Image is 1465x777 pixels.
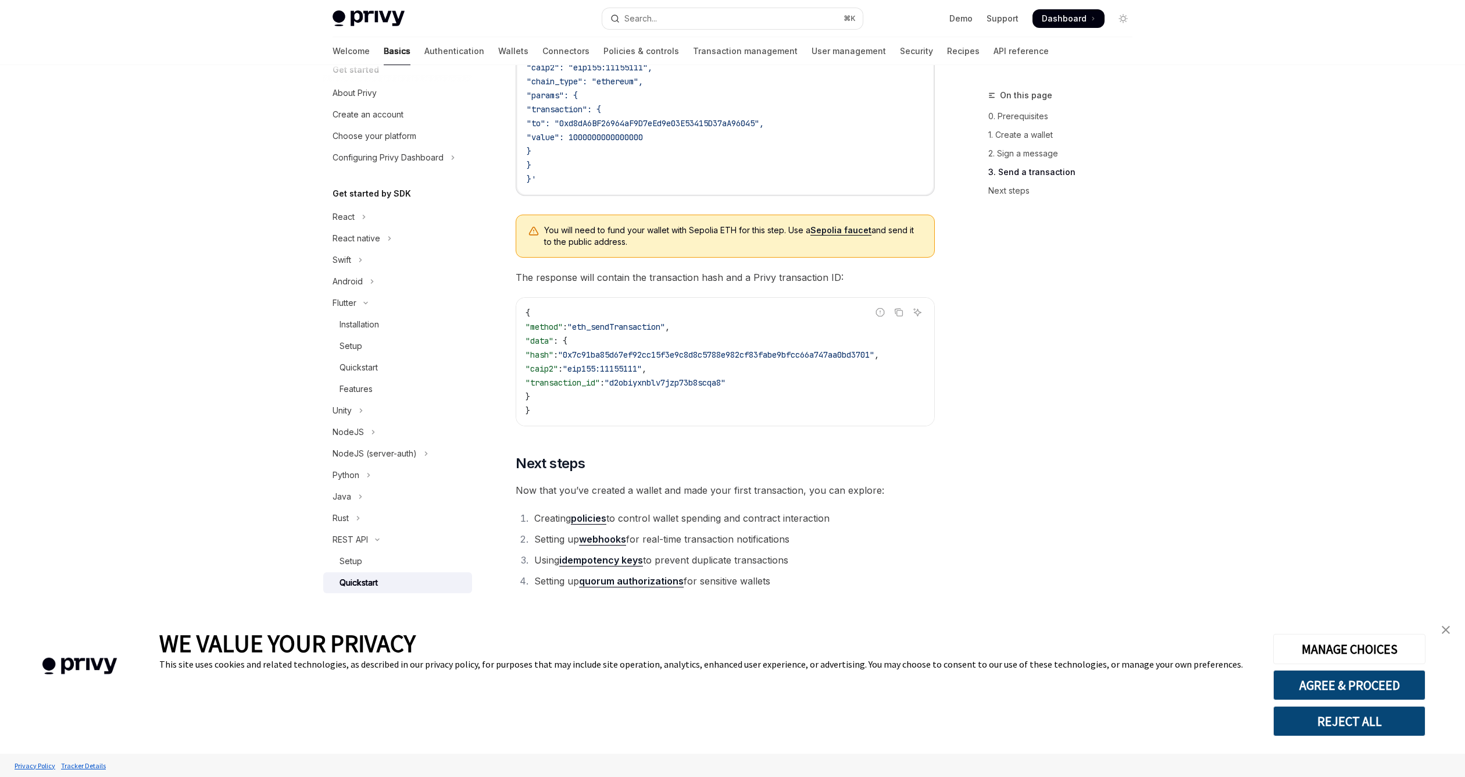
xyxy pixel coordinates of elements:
span: You will need to fund your wallet with Sepolia ETH for this step. Use a and send it to the public... [544,224,923,248]
div: This site uses cookies and related technologies, as described in our privacy policy, for purposes... [159,658,1256,670]
span: "caip2" [526,363,558,374]
a: API reference [994,37,1049,65]
div: React native [333,231,380,245]
span: "0x7c91ba85d67ef92cc15f3e9c8d8c5788e982cf83fabe9bfcc66a747aa0bd3701" [558,350,874,360]
div: Setup [340,339,362,353]
h5: Get started by SDK [333,187,411,201]
button: Toggle Java section [323,486,472,507]
span: "d2obiyxnblv7jzp73b8scqa8" [605,377,726,388]
button: AGREE & PROCEED [1273,670,1425,700]
span: } [527,160,531,170]
span: } [527,146,531,156]
div: React [333,210,355,224]
a: Transaction management [693,37,798,65]
a: 2. Sign a message [988,144,1142,163]
button: Toggle Android section [323,271,472,292]
a: Authentication [424,37,484,65]
span: , [642,363,646,374]
a: policies [571,512,606,525]
a: Choose your platform [323,126,472,147]
span: On this page [1000,88,1052,102]
span: "params": { [527,90,578,101]
div: NodeJS (server-auth) [333,447,417,461]
a: Connectors [542,37,589,65]
span: "chain_type": "ethereum", [527,76,643,87]
span: : [563,322,567,332]
a: Quickstart [323,357,472,378]
a: Features [323,379,472,400]
a: Sepolia faucet [810,225,871,236]
span: }' [527,174,536,184]
div: Swift [333,253,351,267]
span: : [558,363,563,374]
a: Welcome [333,37,370,65]
span: , [874,350,879,360]
a: Dashboard [1032,9,1105,28]
span: : [553,350,558,360]
button: Toggle Configuring Privy Dashboard section [323,147,472,168]
span: The response will contain the transaction hash and a Privy transaction ID: [516,269,935,286]
a: Next steps [988,181,1142,200]
img: light logo [333,10,405,27]
span: ⌘ K [844,14,856,23]
a: webhooks [579,533,626,546]
button: Toggle NodeJS (server-auth) section [323,443,472,464]
div: Flutter [333,296,356,310]
div: Setup [340,554,362,568]
div: REST API [333,533,368,547]
a: 0. Prerequisites [988,107,1142,126]
span: } [526,405,530,416]
span: Dashboard [1042,13,1087,24]
li: Setting up for real-time transaction notifications [531,531,935,547]
div: Python [333,468,359,482]
a: Support [987,13,1019,24]
li: Using to prevent duplicate transactions [531,552,935,568]
a: close banner [1434,618,1457,641]
span: WE VALUE YOUR PRIVACY [159,628,416,658]
span: } [526,391,530,402]
div: About Privy [333,86,377,100]
button: Toggle React native section [323,228,472,249]
span: "data" [526,336,553,346]
button: Toggle REST API section [323,529,472,550]
span: "transaction": { [527,104,601,115]
a: quorum authorizations [579,575,684,587]
span: Now that you’ve created a wallet and made your first transaction, you can explore: [516,482,935,498]
div: Rust [333,511,349,525]
span: { [526,308,530,318]
div: Android [333,275,363,288]
button: Ask AI [910,305,925,320]
a: Wallets [498,37,528,65]
a: Setup [323,551,472,572]
span: : { [553,336,567,346]
button: Toggle React section [323,206,472,227]
div: Unity [333,404,352,418]
button: Toggle dark mode [1114,9,1132,28]
div: Configuring Privy Dashboard [333,151,444,165]
span: : [600,377,605,388]
a: User management [812,37,886,65]
a: Policies & controls [603,37,679,65]
a: Tracker Details [58,755,109,776]
span: "eip155:11155111" [563,363,642,374]
span: "caip2": "eip155:11155111", [527,62,652,73]
span: "eth_sendTransaction" [567,322,665,332]
a: Privacy Policy [12,755,58,776]
span: "value": 1000000000000000 [527,132,643,142]
span: Next steps [516,454,585,473]
button: Toggle Flutter section [323,293,472,313]
div: Java [333,490,351,504]
span: "method" [526,322,563,332]
a: Create an account [323,104,472,125]
span: "hash" [526,350,553,360]
a: 1. Create a wallet [988,126,1142,144]
span: "to": "0xd8dA6BF26964aF9D7eEd9e03E53415D37aA96045", [527,118,764,129]
div: Create an account [333,108,403,122]
img: company logo [17,641,142,692]
button: Toggle Unity section [323,400,472,421]
a: About Privy [323,83,472,104]
button: REJECT ALL [1273,706,1425,736]
button: MANAGE CHOICES [1273,634,1425,664]
button: Toggle NodeJS section [323,422,472,443]
div: Quickstart [340,576,378,590]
